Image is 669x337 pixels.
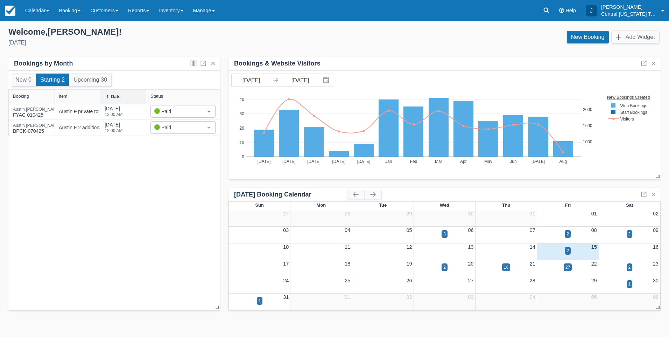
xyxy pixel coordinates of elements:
[13,123,61,135] div: BPCK-070425
[653,261,659,267] a: 23
[59,108,142,115] div: Austin F private tour 14 guests [DATE]
[628,281,631,287] div: 1
[154,124,199,131] div: Paid
[13,110,61,113] a: Austin [PERSON_NAME]FYAC-010425
[626,202,633,208] span: Sat
[13,107,61,111] div: Austin [PERSON_NAME]
[601,11,657,18] p: Central [US_STATE] Tours
[530,244,535,250] a: 14
[443,264,446,270] div: 2
[653,278,659,283] a: 30
[345,278,350,283] a: 25
[653,294,659,300] a: 06
[13,107,61,119] div: FYAC-010425
[317,202,326,208] span: Mon
[283,294,289,300] a: 31
[653,227,659,233] a: 09
[406,278,412,283] a: 26
[468,211,474,216] a: 30
[468,278,474,283] a: 27
[234,191,347,199] div: [DATE] Booking Calendar
[608,95,651,99] text: New Bookings Created
[406,211,412,216] a: 29
[566,231,569,237] div: 2
[13,126,61,129] a: Austin [PERSON_NAME]BPCK-070425
[283,227,289,233] a: 03
[13,94,29,99] div: Booking
[205,108,212,115] span: Dropdown icon
[13,123,61,128] div: Austin [PERSON_NAME]
[105,129,122,133] div: 12:00 AM
[565,264,570,270] div: 27
[379,202,387,208] span: Tue
[283,261,289,267] a: 17
[59,94,68,99] div: Item
[504,264,508,270] div: 16
[591,244,597,250] a: 15
[283,278,289,283] a: 24
[59,124,136,131] div: Austin F 2 additional guests [DATE]
[468,244,474,250] a: 13
[443,231,446,237] div: 3
[530,227,535,233] a: 07
[591,278,597,283] a: 29
[440,202,449,208] span: Wed
[345,244,350,250] a: 11
[154,108,199,115] div: Paid
[8,27,329,37] div: Welcome , [PERSON_NAME] !
[232,74,271,87] input: Start Date
[565,8,576,13] span: Help
[530,211,535,216] a: 31
[320,74,334,87] button: Interact with the calendar and add the check-in date for your trip.
[591,261,597,267] a: 22
[468,294,474,300] a: 03
[36,74,69,86] button: Starting 2
[105,112,122,117] div: 12:00 AM
[566,248,569,254] div: 2
[205,124,212,131] span: Dropdown icon
[468,227,474,233] a: 06
[259,298,261,304] div: 1
[559,8,564,13] i: Help
[628,231,631,237] div: 2
[406,227,412,233] a: 05
[5,6,15,16] img: checkfront-main-nav-mini-logo.png
[234,60,321,68] div: Bookings & Website Visitors
[601,4,657,11] p: [PERSON_NAME]
[69,74,111,86] button: Upcoming 30
[345,211,350,216] a: 28
[8,39,329,47] div: [DATE]
[591,227,597,233] a: 08
[612,31,659,43] button: Add Widget
[586,5,597,16] div: J
[111,94,120,99] div: Date
[105,121,122,137] div: [DATE]
[283,244,289,250] a: 10
[11,74,36,86] button: New 0
[591,294,597,300] a: 05
[468,261,474,267] a: 20
[530,278,535,283] a: 28
[565,202,571,208] span: Fri
[345,261,350,267] a: 18
[628,264,631,270] div: 2
[653,244,659,250] a: 16
[281,74,320,87] input: End Date
[406,294,412,300] a: 02
[653,211,659,216] a: 02
[105,105,122,121] div: [DATE]
[150,94,163,99] div: Status
[567,31,609,43] a: New Booking
[255,202,263,208] span: Sun
[530,294,535,300] a: 04
[283,211,289,216] a: 27
[406,261,412,267] a: 19
[406,244,412,250] a: 12
[591,211,597,216] a: 01
[502,202,510,208] span: Thu
[345,294,350,300] a: 01
[14,60,73,68] div: Bookings by Month
[345,227,350,233] a: 04
[530,261,535,267] a: 21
